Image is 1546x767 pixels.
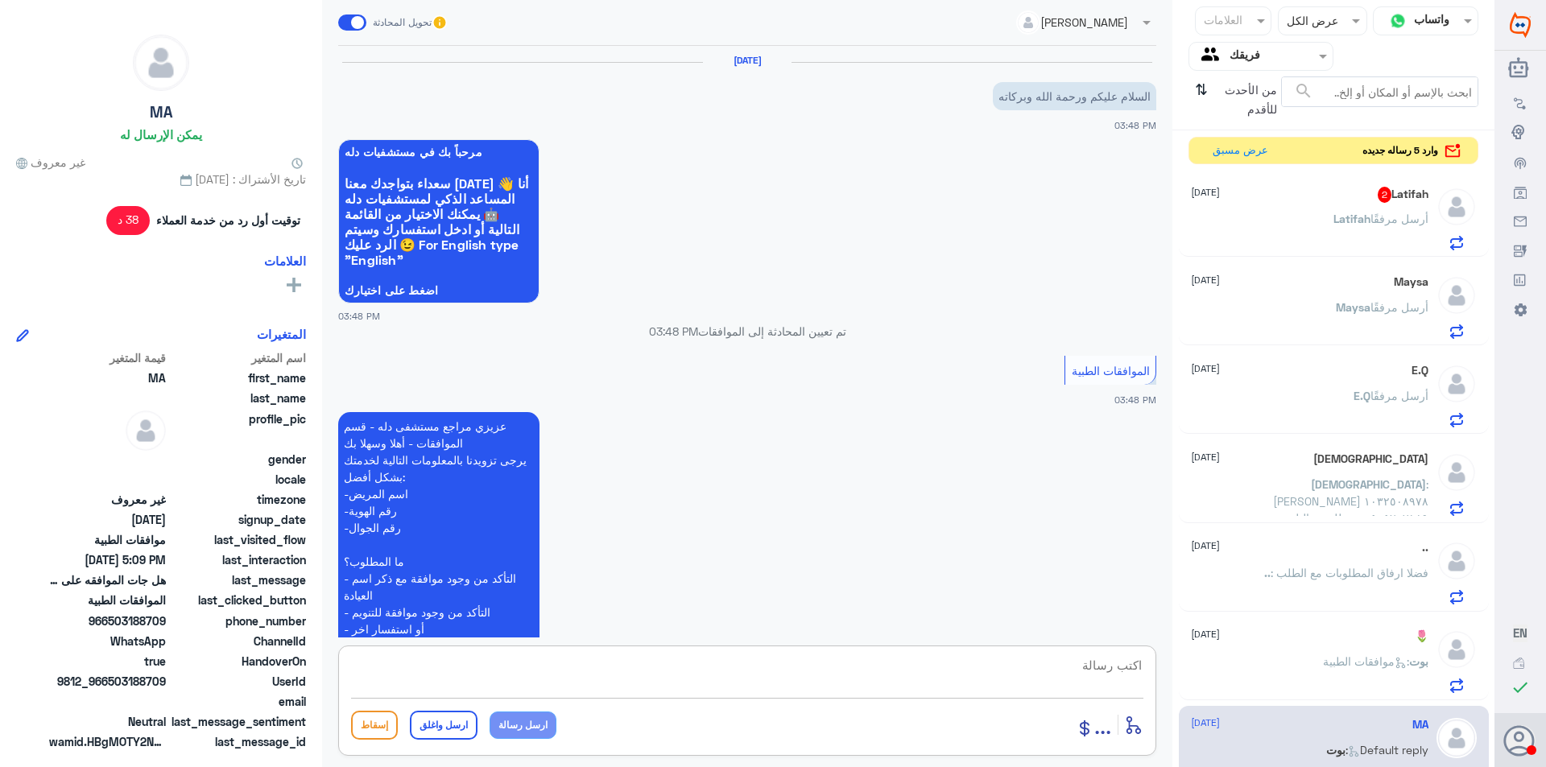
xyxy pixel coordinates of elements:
span: wamid.HBgMOTY2NTAzMTg4NzA5FQIAEhgUM0EwNTE1RUIyODdEMjE0RUJGMjUA [49,733,166,750]
span: locale [169,471,306,488]
span: 2025-08-12T12:48:09.827Z [49,511,166,528]
span: الموافقات الطبية [49,592,166,608]
span: مرحباً بك في مستشفيات دله [345,146,533,159]
img: defaultAdmin.png [1436,629,1477,670]
button: search [1294,78,1313,105]
p: 12/8/2025, 3:48 PM [993,82,1156,110]
span: 2 [49,633,166,649]
span: الموافقات الطبية [1072,364,1150,377]
span: 03:48 PM [1114,394,1156,405]
i: check [1511,678,1530,697]
span: last_name [169,390,306,406]
button: إسقاط [351,711,398,740]
img: defaultAdmin.png [1436,364,1477,404]
span: MA [49,369,166,386]
span: تحويل المحادثة [373,15,432,30]
span: last_message [169,571,306,588]
button: عرض مسبق [1205,138,1275,164]
span: 0 [49,713,166,730]
span: : فضلا ارفاق المطلوبات مع الطلب [1271,566,1428,579]
span: وارد 5 رساله جديده [1362,143,1438,158]
span: [DATE] [1191,627,1220,641]
span: توقيت أول رد من خدمة العملاء [156,212,300,229]
span: last_visited_flow [169,531,306,548]
span: غير معروف [16,154,85,171]
span: last_clicked_button [169,592,306,608]
h5: .. [1422,541,1428,555]
span: last_interaction [169,551,306,568]
h5: Mohammed [1313,452,1428,466]
span: ... [1094,710,1111,739]
span: : Default reply [1346,743,1428,757]
span: 2025-08-12T14:09:07.561Z [49,551,166,568]
span: 03:48 PM [649,324,698,338]
span: أرسل مرفقًا [1370,212,1428,225]
span: phone_number [169,612,306,629]
span: اضغط على اختيارك [345,284,533,297]
button: ... [1094,707,1111,743]
button: الصورة الشخصية [1505,725,1536,756]
span: ChannelId [169,633,306,649]
p: تم تعيين المحادثة إلى الموافقات [338,323,1156,340]
span: email [169,693,306,710]
img: yourTeam.svg [1201,44,1226,68]
span: 9812_966503188709 [49,673,166,690]
span: first_name [169,369,306,386]
h6: العلامات [264,254,306,268]
span: غير معروف [49,491,166,508]
span: last_message_sentiment [169,713,306,730]
span: سعداء بتواجدك معنا [DATE] 👋 أنا المساعد الذكي لمستشفيات دله 🤖 يمكنك الاختيار من القائمة التالية أ... [345,175,533,267]
span: Latifah [1333,212,1370,225]
h6: يمكن الإرسال له [120,127,202,142]
span: null [49,471,166,488]
span: هل جات الموافقه على اشعة الصدر واهتبار التنفس؟؟الذي رفعتوه لي من ساعه [49,571,166,588]
h5: E.Q [1412,364,1428,377]
span: signup_date [169,511,306,528]
i: ⇅ [1195,76,1208,118]
span: 38 د [106,206,151,235]
span: اسم المتغير [169,349,306,366]
span: أرسل مرفقًا [1370,389,1428,402]
span: بوت [1409,654,1428,668]
span: 03:48 PM [1114,120,1156,130]
h5: Maysa [1394,275,1428,289]
span: HandoverOn [169,653,306,670]
span: EN [1513,625,1527,640]
span: [DATE] [1191,715,1220,730]
span: تاريخ الأشتراك : [DATE] [16,171,306,188]
span: gender [169,451,306,468]
span: [DATE] [1191,361,1220,376]
span: Maysa [1336,300,1370,314]
span: true [49,653,166,670]
h5: MA [1412,718,1428,732]
span: 966503188709 [49,612,166,629]
span: profile_pic [169,410,306,447]
span: [DATE] [1191,273,1220,287]
button: EN [1513,625,1527,641]
img: defaultAdmin.png [1436,452,1477,493]
input: ابحث بالإسم أو المكان أو إلخ.. [1282,77,1478,106]
span: E.Q [1354,389,1370,402]
span: last_message_id [169,733,306,750]
span: : موافقات الطبية [1323,654,1409,668]
span: [DATE] [1191,538,1220,553]
span: [DATE] [1191,450,1220,464]
span: [DATE] [1191,185,1220,200]
span: timezone [169,491,306,508]
span: أرسل مرفقًا [1370,300,1428,314]
h5: Latifah [1378,187,1428,203]
img: defaultAdmin.png [1436,718,1477,758]
img: defaultAdmin.png [126,410,166,451]
div: العلامات [1201,11,1242,32]
span: UserId [169,673,306,690]
h6: [DATE] [703,55,792,66]
img: defaultAdmin.png [1436,541,1477,581]
span: 2 [1378,187,1391,203]
h5: 🌷 [1415,629,1428,643]
span: null [49,451,166,468]
img: whatsapp.png [1386,9,1410,33]
img: Widebot Logo [1510,12,1531,38]
span: بوت [1326,743,1346,757]
span: موافقات الطبية [49,531,166,548]
p: 12/8/2025, 3:48 PM [338,412,539,728]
